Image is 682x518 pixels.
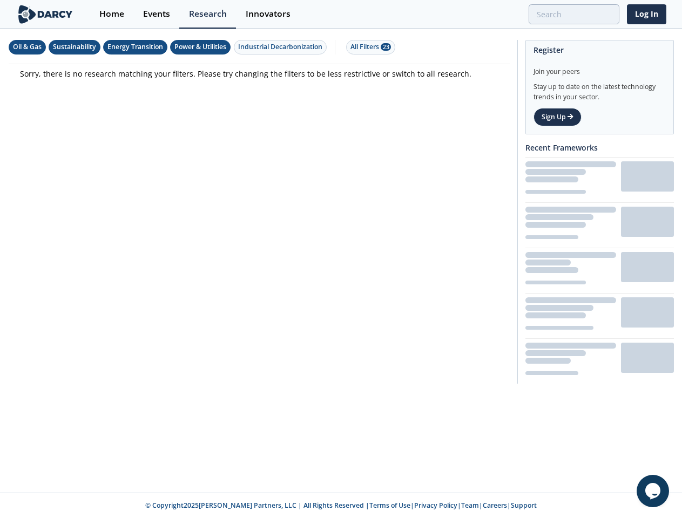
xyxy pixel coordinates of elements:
[143,10,170,18] div: Events
[483,501,507,510] a: Careers
[534,77,666,102] div: Stay up to date on the latest technology trends in your sector.
[534,108,582,126] a: Sign Up
[53,42,96,52] div: Sustainability
[637,475,671,507] iframe: chat widget
[414,501,457,510] a: Privacy Policy
[103,40,167,54] button: Energy Transition
[534,40,666,59] div: Register
[627,4,666,24] a: Log In
[13,42,42,52] div: Oil & Gas
[369,501,410,510] a: Terms of Use
[189,10,227,18] div: Research
[511,501,537,510] a: Support
[107,42,163,52] div: Energy Transition
[99,10,124,18] div: Home
[346,40,395,54] button: All Filters 23
[174,42,226,52] div: Power & Utilities
[170,40,231,54] button: Power & Utilities
[534,59,666,77] div: Join your peers
[49,40,100,54] button: Sustainability
[16,5,75,24] img: logo-wide.svg
[234,40,327,54] button: Industrial Decarbonization
[350,42,391,52] div: All Filters
[80,501,603,510] p: © Copyright 2025 [PERSON_NAME] Partners, LLC | All Rights Reserved | | | | |
[9,40,46,54] button: Oil & Gas
[381,43,391,51] span: 23
[20,68,498,79] p: Sorry, there is no research matching your filters. Please try changing the filters to be less res...
[246,10,291,18] div: Innovators
[529,4,619,24] input: Advanced Search
[238,42,322,52] div: Industrial Decarbonization
[525,138,674,157] div: Recent Frameworks
[461,501,479,510] a: Team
